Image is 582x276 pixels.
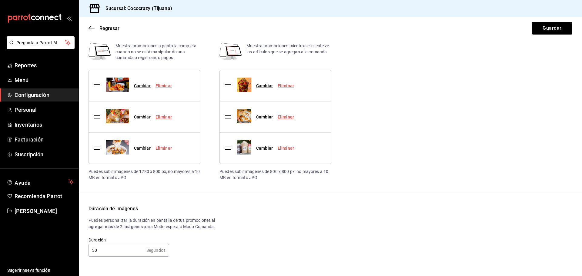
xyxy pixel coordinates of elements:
[15,150,74,158] span: Suscripción
[256,115,273,119] a: Cambiar
[237,140,251,155] img: Preview
[156,83,172,88] a: Eliminar
[237,78,251,92] img: Preview
[67,16,72,21] button: open_drawer_menu
[89,244,144,256] input: 0
[278,83,294,88] a: Eliminar
[106,140,129,155] img: Preview
[15,61,74,69] span: Reportes
[278,115,294,119] a: Eliminar
[15,135,74,144] span: Facturación
[15,91,74,99] span: Configuración
[106,78,129,92] img: Preview
[15,76,74,84] span: Menú
[16,40,65,46] span: Pregunta a Parrot AI
[99,25,119,31] span: Regresar
[134,146,151,151] a: Cambiar
[89,25,119,31] button: Regresar
[89,169,200,181] div: Puedes subir imágenes de 1280 x 800 px, no mayores a 10 MB en formato JPG
[15,121,74,129] span: Inventarios
[7,267,74,274] span: Sugerir nueva función
[219,169,331,181] div: Puedes subir imágenes de 800 x 800 px, no mayores a 10 MB en formato JPG
[15,207,74,215] span: [PERSON_NAME]
[237,109,251,123] img: Preview
[146,248,166,252] div: Segundos
[89,218,215,223] span: Puedes personalizar la duración en pantalla de tus promociones al
[532,22,572,35] button: Guardar
[15,192,74,200] span: Recomienda Parrot
[106,109,129,123] img: Preview
[89,205,572,212] div: Duración de imágenes
[278,146,294,151] a: Eliminar
[134,83,151,88] a: Cambiar
[156,115,172,119] a: Eliminar
[4,44,75,50] a: Pregunta a Parrot AI
[115,43,200,63] div: Muestra promociones a pantalla completa cuando no se está manipulando una comanda o registrando p...
[89,238,169,242] label: Duración
[15,106,74,114] span: Personal
[7,36,75,49] button: Pregunta a Parrot AI
[15,178,66,185] span: Ayuda
[144,224,215,229] span: para Modo espera o Modo Comanda.
[156,146,172,151] a: Eliminar
[134,115,151,119] a: Cambiar
[101,5,172,12] h3: Sucursal: Cococrazy (Tijuana)
[256,146,273,151] a: Cambiar
[246,43,331,63] div: Muestra promociones mientras el cliente ve los artículos que se agregan a la comanda
[89,224,144,229] span: agregar más de 2 imágenes
[256,83,273,88] a: Cambiar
